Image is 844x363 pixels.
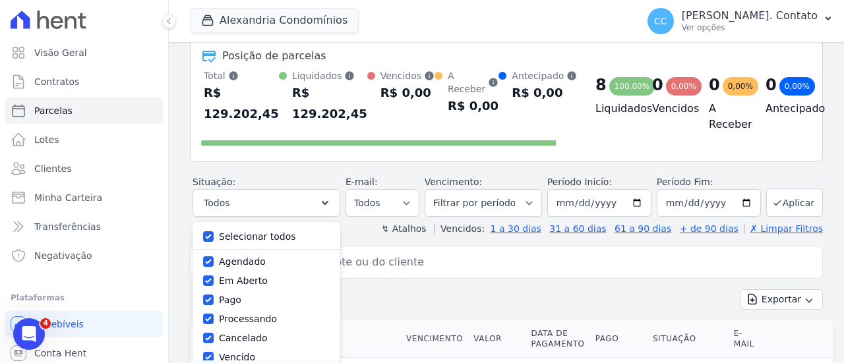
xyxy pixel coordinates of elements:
div: R$ 129.202,45 [292,82,367,125]
div: Vencidos [380,69,435,82]
span: Negativação [34,249,92,262]
span: Lotes [34,133,59,146]
label: Período Fim: [657,175,761,189]
div: Antecipado [512,69,577,82]
span: Visão Geral [34,46,87,59]
label: Vencido [219,352,255,362]
a: 31 a 60 dias [549,223,606,234]
label: ↯ Atalhos [381,223,426,234]
div: R$ 0,00 [448,96,498,117]
label: Em Aberto [219,275,268,286]
th: Pago [590,320,648,358]
th: E-mail [729,320,766,358]
th: Contrato [190,320,286,358]
a: Minha Carteira [5,184,163,211]
div: Total [204,69,279,82]
label: Selecionar todos [219,231,296,242]
span: Todos [204,195,229,211]
span: Minha Carteira [34,191,102,204]
div: 0,00% [779,77,815,96]
a: Recebíveis [5,311,163,337]
th: Cliente [286,320,401,358]
div: 0,00% [723,77,758,96]
h4: Vencidos [652,101,688,117]
span: Transferências [34,220,101,233]
div: 8 [595,74,607,96]
a: ✗ Limpar Filtros [744,223,823,234]
label: Processando [219,314,277,324]
label: E-mail: [346,177,378,187]
a: Clientes [5,155,163,182]
a: Lotes [5,126,163,153]
a: + de 90 dias [680,223,738,234]
a: 1 a 30 dias [491,223,541,234]
span: Conta Hent [34,347,86,360]
button: Alexandria Condomínios [190,8,359,33]
span: CC [654,16,667,26]
button: Exportar [740,289,823,310]
button: Todos [193,189,340,217]
label: Vencimento: [425,177,482,187]
div: Plataformas [11,290,158,306]
h4: Antecipado [766,101,801,117]
a: Negativação [5,242,163,269]
p: Ver opções [682,22,818,33]
label: Cancelado [219,333,267,343]
label: Vencidos: [435,223,485,234]
span: 4 [40,318,51,329]
p: [PERSON_NAME]. Contato [682,9,818,22]
div: R$ 0,00 [512,82,577,103]
a: 61 a 90 dias [615,223,671,234]
th: Valor [468,320,526,358]
label: Situação: [193,177,235,187]
th: Data de Pagamento [526,320,590,358]
span: Clientes [34,162,71,175]
div: 0 [709,74,720,96]
a: Transferências [5,213,163,240]
a: Visão Geral [5,40,163,66]
span: Recebíveis [34,318,84,331]
a: Parcelas [5,98,163,124]
label: Período Inicío: [547,177,612,187]
div: R$ 0,00 [380,82,435,103]
a: Contratos [5,69,163,95]
label: Agendado [219,256,266,267]
h4: A Receber [709,101,744,132]
div: Posição de parcelas [222,48,326,64]
iframe: Intercom live chat [13,318,45,350]
th: Vencimento [401,320,468,358]
div: 0,00% [666,77,702,96]
div: A Receber [448,69,498,96]
span: Parcelas [34,104,73,117]
h4: Liquidados [595,101,631,117]
div: Liquidados [292,69,367,82]
div: 0 [652,74,663,96]
button: CC [PERSON_NAME]. Contato Ver opções [637,3,844,40]
div: R$ 129.202,45 [204,82,279,125]
div: 100,00% [609,77,655,96]
div: 0 [766,74,777,96]
button: Aplicar [766,188,823,217]
span: Contratos [34,75,79,88]
input: Buscar por nome do lote ou do cliente [214,249,817,275]
th: Situação [648,320,729,358]
label: Pago [219,294,241,305]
